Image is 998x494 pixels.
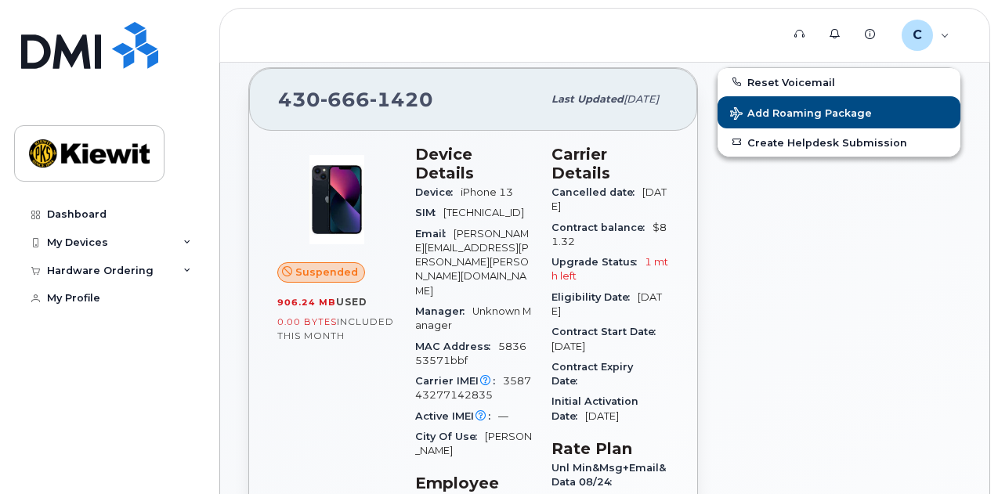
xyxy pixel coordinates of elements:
[551,326,664,337] span: Contract Start Date
[551,439,669,458] h3: Rate Plan
[551,256,645,268] span: Upgrade Status
[551,186,642,198] span: Cancelled date
[278,88,433,111] span: 430
[320,88,370,111] span: 666
[415,341,526,366] span: 583653571bbf
[551,222,667,247] span: $81.32
[415,375,503,387] span: Carrier IMEI
[891,20,960,51] div: Chandler.Petersen
[443,207,524,218] span: [TECHNICAL_ID]
[551,222,653,233] span: Contract balance
[415,305,472,317] span: Manager
[415,186,461,198] span: Device
[930,426,986,482] iframe: Messenger Launcher
[913,26,922,45] span: C
[551,361,633,387] span: Contract Expiry Date
[551,395,638,421] span: Initial Activation Date
[415,341,498,352] span: MAC Address
[498,410,508,422] span: —
[277,316,394,341] span: included this month
[415,207,443,218] span: SIM
[415,228,529,297] span: [PERSON_NAME][EMAIL_ADDRESS][PERSON_NAME][PERSON_NAME][DOMAIN_NAME]
[730,107,872,122] span: Add Roaming Package
[415,431,485,442] span: City Of Use
[277,297,336,308] span: 906.24 MB
[336,296,367,308] span: used
[551,145,669,182] h3: Carrier Details
[624,93,659,105] span: [DATE]
[551,291,638,303] span: Eligibility Date
[585,410,619,422] span: [DATE]
[370,88,433,111] span: 1420
[415,228,454,240] span: Email
[551,291,662,317] span: [DATE]
[295,265,358,279] span: Suspended
[718,68,960,96] button: Reset Voicemail
[415,410,498,422] span: Active IMEI
[718,128,960,157] a: Create Helpdesk Submission
[551,93,624,105] span: Last updated
[718,96,960,128] button: Add Roaming Package
[551,462,666,488] span: Unl Min&Msg+Email&Data 08/24
[415,305,531,331] span: Unknown Manager
[415,145,533,182] h3: Device Details
[461,186,513,198] span: iPhone 13
[551,341,585,352] span: [DATE]
[277,316,337,327] span: 0.00 Bytes
[290,153,384,247] img: image20231002-3703462-1ig824h.jpeg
